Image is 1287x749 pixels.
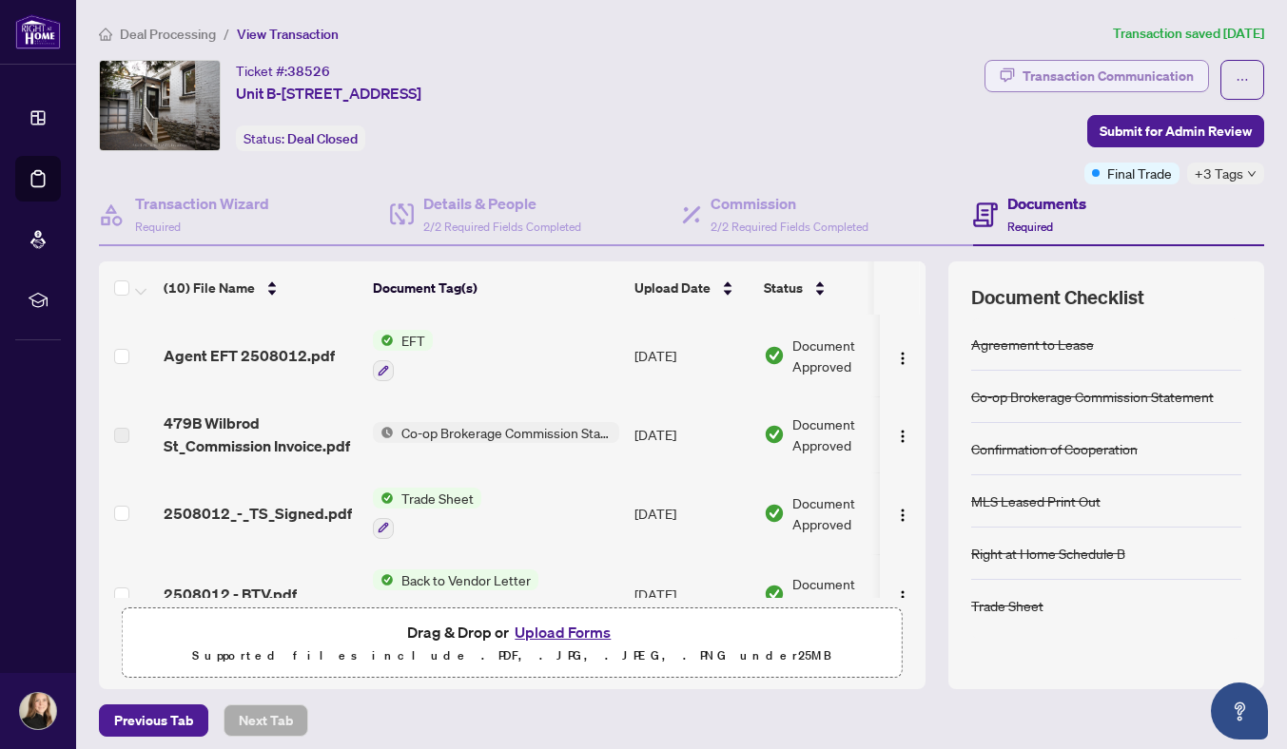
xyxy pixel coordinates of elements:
[792,492,910,534] span: Document Approved
[971,490,1101,511] div: MLS Leased Print Out
[373,330,433,381] button: Status IconEFT
[373,569,538,621] button: Status IconBack to Vendor Letter
[1195,163,1243,184] span: +3 Tags
[887,579,918,609] button: Logo
[792,413,910,455] span: Document Approved
[287,130,358,147] span: Deal Closed
[164,583,297,605] span: 2508012 - BTV.pdf
[164,412,358,457] span: 479B Wilbrod St_Commission Invoice.pdf
[135,220,181,234] span: Required
[365,261,627,315] th: Document Tag(s)
[373,488,481,539] button: Status IconTrade Sheet
[985,60,1209,92] button: Transaction Communication
[423,220,581,234] span: 2/2 Required Fields Completed
[711,220,868,234] span: 2/2 Required Fields Completed
[237,26,339,43] span: View Transaction
[156,261,365,315] th: (10) File Name
[135,192,269,215] h4: Transaction Wizard
[224,704,308,737] button: Next Tab
[164,344,335,367] span: Agent EFT 2508012.pdf
[99,28,112,41] span: home
[15,14,61,49] img: logo
[971,543,1125,564] div: Right at Home Schedule B
[764,424,785,445] img: Document Status
[236,82,421,105] span: Unit B-[STREET_ADDRESS]
[394,330,433,351] span: EFT
[99,704,208,737] button: Previous Tab
[971,438,1138,459] div: Confirmation of Cooperation
[756,261,918,315] th: Status
[407,620,616,644] span: Drag & Drop or
[895,351,910,366] img: Logo
[895,508,910,523] img: Logo
[373,569,394,590] img: Status Icon
[423,192,581,215] h4: Details & People
[236,125,365,151] div: Status:
[164,502,352,525] span: 2508012_-_TS_Signed.pdf
[764,278,803,298] span: Status
[236,60,330,82] div: Ticket #:
[224,23,229,45] li: /
[971,595,1043,616] div: Trade Sheet
[1247,169,1257,179] span: down
[971,386,1214,407] div: Co-op Brokerage Commission Statement
[373,488,394,509] img: Status Icon
[887,498,918,528] button: Logo
[394,569,538,590] span: Back to Vendor Letter
[114,705,193,736] span: Previous Tab
[164,278,255,298] span: (10) File Name
[1007,192,1086,215] h4: Documents
[627,472,756,554] td: [DATE]
[971,284,1144,311] span: Document Checklist
[373,422,394,443] img: Status Icon
[509,620,616,644] button: Upload Forms
[792,335,910,376] span: Document Approved
[764,345,785,366] img: Document Status
[1087,115,1264,147] button: Submit for Admin Review
[627,396,756,472] td: [DATE]
[287,63,330,80] span: 38526
[394,488,481,509] span: Trade Sheet
[1211,682,1268,739] button: Open asap
[887,419,918,450] button: Logo
[120,26,216,43] span: Deal Processing
[887,340,918,371] button: Logo
[134,644,890,667] p: Supported files include .PDF, .JPG, .JPEG, .PNG under 25 MB
[100,61,220,150] img: IMG-X12169623_1.jpg
[373,422,619,443] button: Status IconCo-op Brokerage Commission Statement
[627,315,756,396] td: [DATE]
[1100,116,1252,146] span: Submit for Admin Review
[895,589,910,605] img: Logo
[627,554,756,636] td: [DATE]
[764,503,785,524] img: Document Status
[634,278,711,298] span: Upload Date
[1023,61,1194,91] div: Transaction Communication
[1107,163,1172,183] span: Final Trade
[895,429,910,444] img: Logo
[1113,23,1264,45] article: Transaction saved [DATE]
[627,261,756,315] th: Upload Date
[1236,73,1249,86] span: ellipsis
[1007,220,1053,234] span: Required
[394,422,619,443] span: Co-op Brokerage Commission Statement
[971,334,1094,355] div: Agreement to Lease
[792,573,910,615] span: Document Approved
[373,330,394,351] img: Status Icon
[764,584,785,605] img: Document Status
[711,192,868,215] h4: Commission
[20,693,56,729] img: Profile Icon
[123,608,902,679] span: Drag & Drop orUpload FormsSupported files include .PDF, .JPG, .JPEG, .PNG under25MB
